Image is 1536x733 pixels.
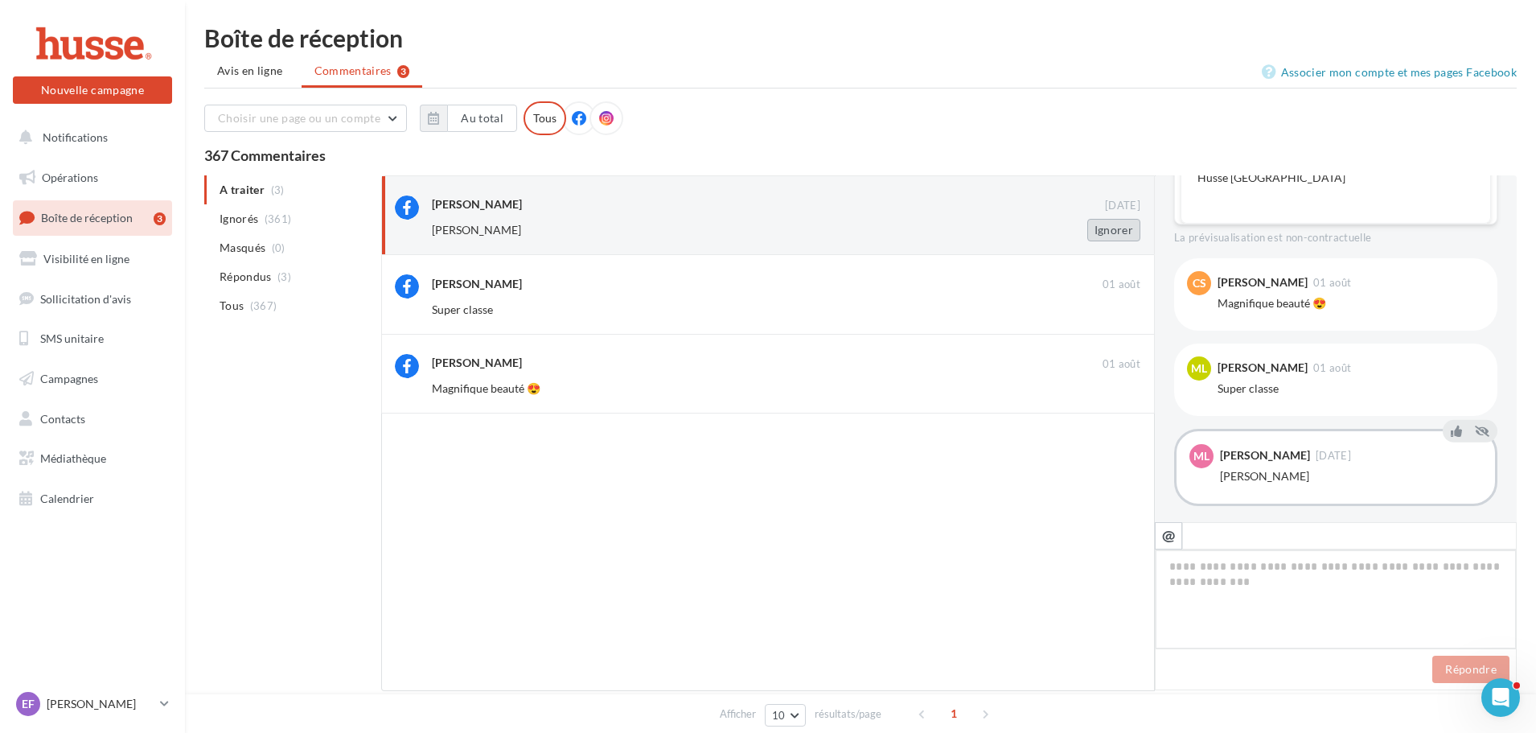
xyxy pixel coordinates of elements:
[432,381,540,395] span: Magnifique beauté 😍
[772,709,786,722] span: 10
[1191,360,1207,377] span: ML
[420,105,517,132] button: Au total
[277,270,291,283] span: (3)
[524,101,566,135] div: Tous
[1481,678,1520,717] iframe: Intercom live chat
[220,269,272,285] span: Répondus
[40,291,131,305] span: Sollicitation d'avis
[765,704,806,727] button: 10
[432,355,522,371] div: [PERSON_NAME]
[1193,448,1209,464] span: Ml
[432,196,522,212] div: [PERSON_NAME]
[10,362,175,396] a: Campagnes
[432,276,522,292] div: [PERSON_NAME]
[13,689,172,719] a: EF [PERSON_NAME]
[47,696,154,712] p: [PERSON_NAME]
[43,130,108,144] span: Notifications
[10,282,175,316] a: Sollicitation d'avis
[1105,199,1140,213] span: [DATE]
[1162,528,1176,542] i: @
[220,211,258,227] span: Ignorés
[154,212,166,225] div: 3
[1316,451,1351,461] span: [DATE]
[204,105,407,132] button: Choisir une page ou un compte
[22,696,35,712] span: EF
[10,161,175,195] a: Opérations
[10,322,175,356] a: SMS unitaire
[40,372,98,385] span: Campagnes
[42,171,98,184] span: Opérations
[40,412,85,426] span: Contacts
[1432,656,1509,683] button: Répondre
[941,701,967,727] span: 1
[1218,381,1485,397] div: Super classe
[218,111,380,125] span: Choisir une page ou un compte
[204,26,1517,50] div: Boîte de réception
[1218,295,1485,311] div: Magnifique beauté 😍
[250,299,277,312] span: (367)
[1218,362,1308,373] div: [PERSON_NAME]
[220,298,244,314] span: Tous
[1220,450,1310,461] div: [PERSON_NAME]
[1174,224,1497,245] div: La prévisualisation est non-contractuelle
[265,212,292,225] span: (361)
[204,148,1517,163] div: 367 Commentaires
[1087,219,1140,241] button: Ignorer
[10,402,175,436] a: Contacts
[10,482,175,516] a: Calendrier
[815,706,881,722] span: résultats/page
[40,331,104,345] span: SMS unitaire
[40,451,106,465] span: Médiathèque
[447,105,517,132] button: Au total
[432,303,493,316] span: Super classe
[41,211,133,224] span: Boîte de réception
[10,121,169,154] button: Notifications
[10,442,175,476] a: Médiathèque
[432,223,521,237] span: [PERSON_NAME]
[10,242,175,276] a: Visibilité en ligne
[13,76,172,104] button: Nouvelle campagne
[1313,363,1351,373] span: 01 août
[1193,275,1206,291] span: CS
[1220,468,1482,484] div: [PERSON_NAME]
[1218,277,1308,288] div: [PERSON_NAME]
[720,706,756,722] span: Afficher
[1155,522,1182,550] button: @
[1262,63,1517,82] a: Associer mon compte et mes pages Facebook
[220,240,265,256] span: Masqués
[10,200,175,235] a: Boîte de réception3
[217,63,283,79] span: Avis en ligne
[1313,278,1351,288] span: 01 août
[40,492,94,505] span: Calendrier
[272,241,285,254] span: (0)
[43,252,129,266] span: Visibilité en ligne
[1103,278,1140,292] span: 01 août
[1103,357,1140,372] span: 01 août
